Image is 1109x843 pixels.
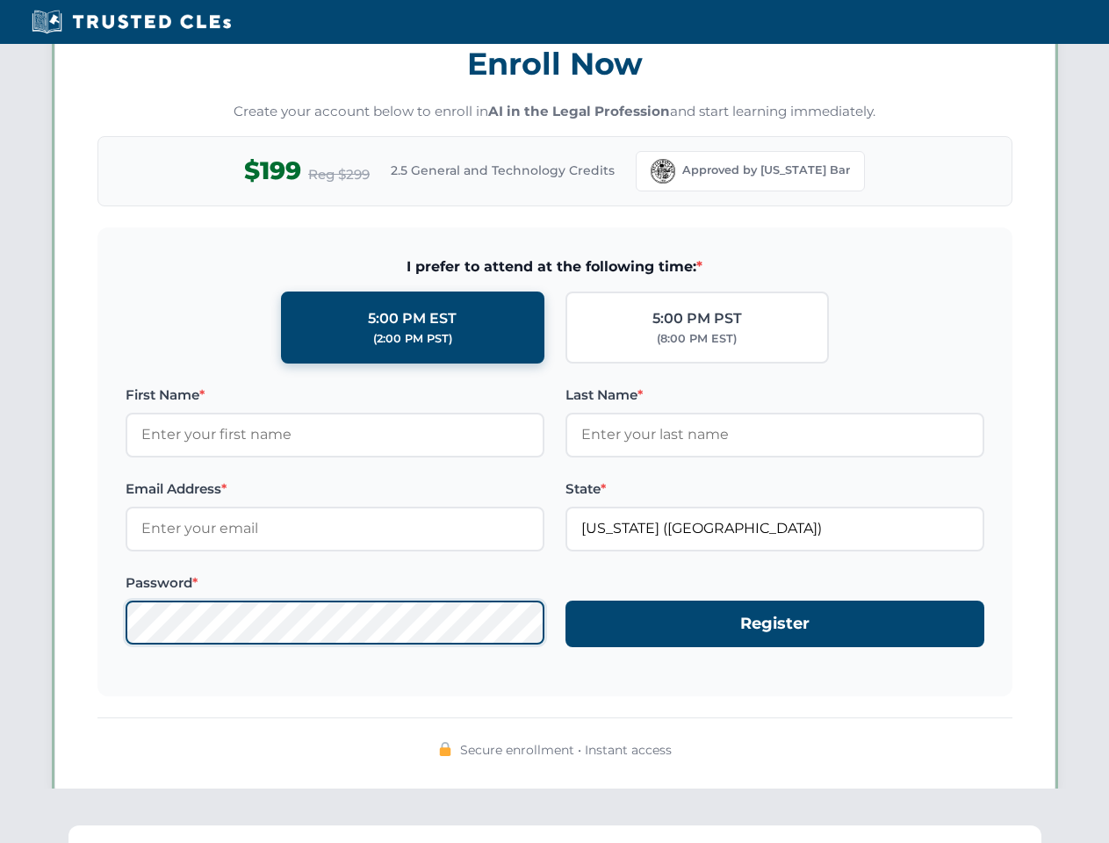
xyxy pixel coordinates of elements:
[565,413,984,457] input: Enter your last name
[97,36,1012,91] h3: Enroll Now
[460,740,672,760] span: Secure enrollment • Instant access
[126,413,544,457] input: Enter your first name
[126,573,544,594] label: Password
[565,479,984,500] label: State
[651,159,675,184] img: Florida Bar
[391,161,615,180] span: 2.5 General and Technology Credits
[368,307,457,330] div: 5:00 PM EST
[244,151,301,191] span: $199
[652,307,742,330] div: 5:00 PM PST
[308,164,370,185] span: Reg $299
[126,479,544,500] label: Email Address
[657,330,737,348] div: (8:00 PM EST)
[565,601,984,647] button: Register
[126,385,544,406] label: First Name
[565,385,984,406] label: Last Name
[682,162,850,179] span: Approved by [US_STATE] Bar
[488,103,670,119] strong: AI in the Legal Profession
[126,256,984,278] span: I prefer to attend at the following time:
[438,742,452,756] img: 🔒
[565,507,984,551] input: Florida (FL)
[26,9,236,35] img: Trusted CLEs
[97,102,1012,122] p: Create your account below to enroll in and start learning immediately.
[126,507,544,551] input: Enter your email
[373,330,452,348] div: (2:00 PM PST)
